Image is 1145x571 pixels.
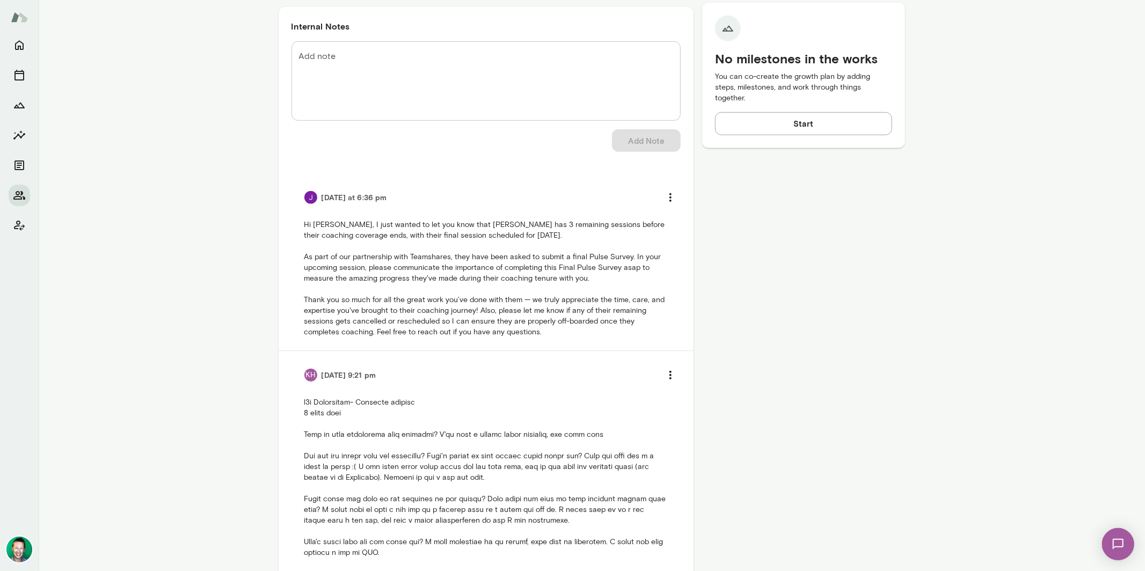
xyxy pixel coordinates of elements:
[9,185,30,206] button: Members
[304,369,317,382] div: KH
[304,219,668,338] p: Hi [PERSON_NAME], I just wanted to let you know that [PERSON_NAME] has 3 remaining sessions befor...
[9,215,30,236] button: Client app
[9,64,30,86] button: Sessions
[659,186,682,209] button: more
[304,191,317,204] img: Jocelyn Grodin
[6,537,32,562] img: Brian Lawrence
[322,192,387,203] h6: [DATE] at 6:36 pm
[9,34,30,56] button: Home
[322,370,376,380] h6: [DATE] 9:21 pm
[9,94,30,116] button: Growth Plan
[715,71,893,104] p: You can co-create the growth plan by adding steps, milestones, and work through things together.
[11,7,28,27] img: Mento
[659,364,682,386] button: more
[9,125,30,146] button: Insights
[291,20,681,33] h6: Internal Notes
[715,50,893,67] h5: No milestones in the works
[9,155,30,176] button: Documents
[715,112,893,135] button: Start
